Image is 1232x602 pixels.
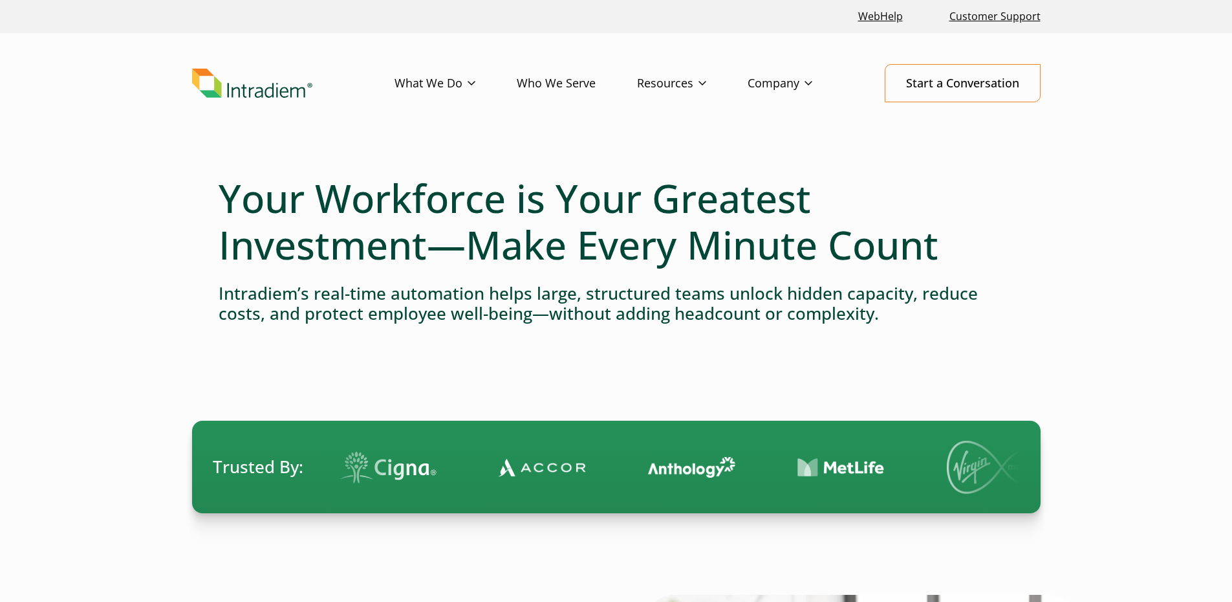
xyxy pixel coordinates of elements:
[192,69,394,98] a: Link to homepage of Intradiem
[192,69,312,98] img: Intradiem
[213,455,303,479] span: Trusted By:
[394,65,517,102] a: What We Do
[786,458,873,478] img: Contact Center Automation MetLife Logo
[885,64,1041,102] a: Start a Conversation
[748,65,854,102] a: Company
[853,3,908,30] a: Link opens in a new window
[517,65,637,102] a: Who We Serve
[219,175,1014,268] h1: Your Workforce is Your Greatest Investment—Make Every Minute Count
[935,441,1026,494] img: Virgin Media logo.
[219,284,1014,324] h4: Intradiem’s real-time automation helps large, structured teams unlock hidden capacity, reduce cos...
[487,458,574,477] img: Contact Center Automation Accor Logo
[637,65,748,102] a: Resources
[944,3,1046,30] a: Customer Support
